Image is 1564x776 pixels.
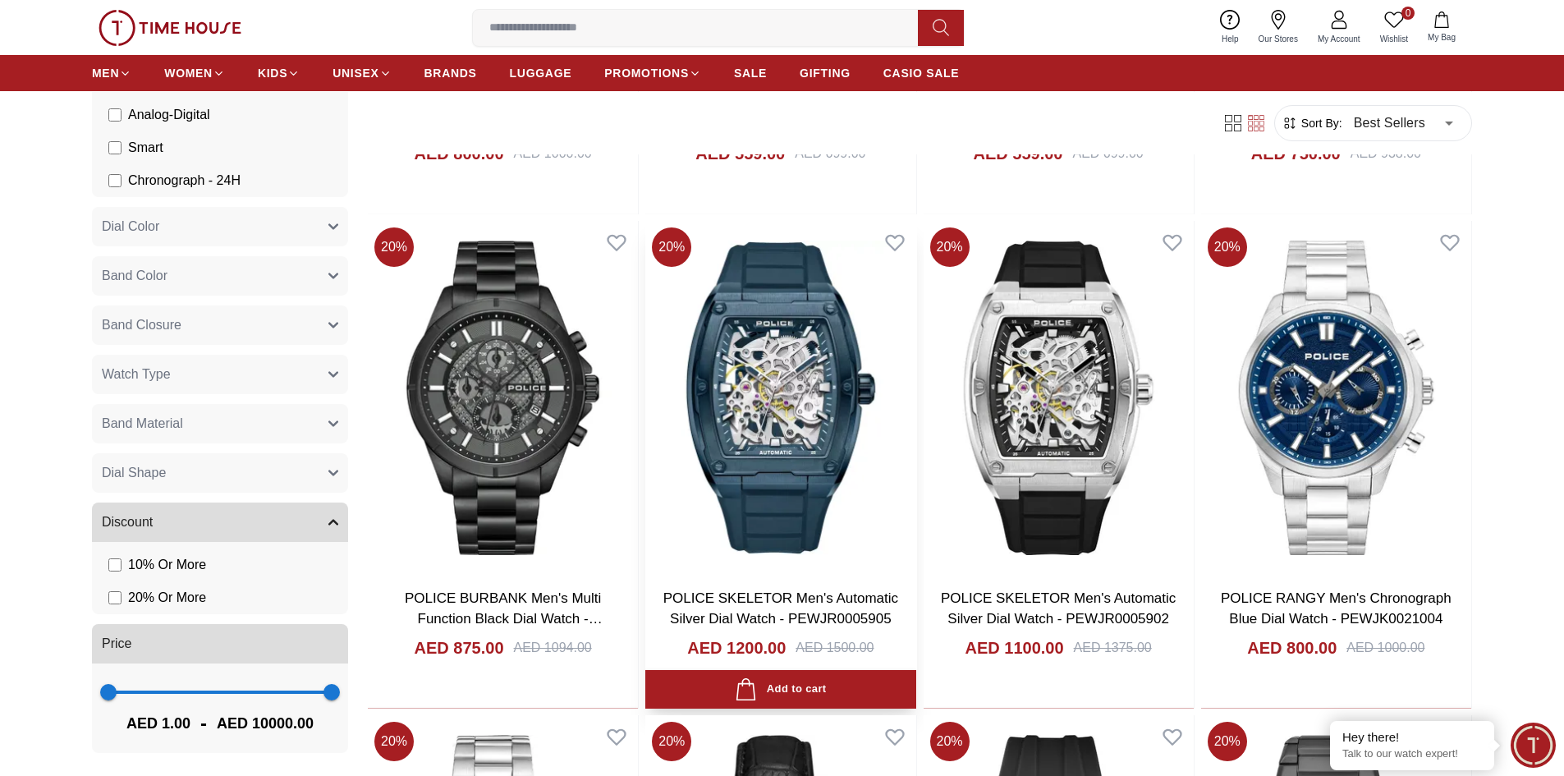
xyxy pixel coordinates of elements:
a: LUGGAGE [510,58,572,88]
button: Band Material [92,404,348,443]
div: Best Sellers [1342,100,1465,146]
div: Hey there! [1342,729,1482,746]
a: CASIO SALE [883,58,960,88]
div: Add to cart [735,678,826,700]
div: AED 1000.00 [1346,638,1424,658]
button: Discount [92,503,348,542]
a: POLICE RANGY Men's Chronograph Blue Dial Watch - PEWJK0021004 [1221,590,1452,627]
button: Band Color [92,256,348,296]
span: Band Color [102,266,167,286]
span: Dial Color [102,217,159,236]
a: Help [1212,7,1249,48]
span: 10 % Or More [128,555,206,575]
img: POLICE BURBANK Men's Multi Function Black Dial Watch - PEWGI0054004 [368,221,638,574]
span: Band Material [102,414,183,434]
span: BRANDS [424,65,477,81]
a: SALE [734,58,767,88]
span: MEN [92,65,119,81]
span: 20 % Or More [128,588,206,608]
a: 0Wishlist [1370,7,1418,48]
span: AED 1.00 [126,712,190,735]
span: PROMOTIONS [604,65,689,81]
a: MEN [92,58,131,88]
a: WOMEN [164,58,225,88]
img: ... [99,10,241,46]
div: Chat Widget [1511,723,1556,768]
button: Dial Shape [92,453,348,493]
img: POLICE SKELETOR Men's Automatic Silver Dial Watch - PEWJR0005902 [924,221,1194,574]
button: Sort By: [1282,115,1342,131]
input: 10% Or More [108,558,122,572]
span: 20 % [374,722,414,761]
h4: AED 800.00 [1247,636,1337,659]
button: Price [92,624,348,664]
span: UNISEX [333,65,378,81]
button: Add to cart [645,670,915,709]
img: POLICE SKELETOR Men's Automatic Silver Dial Watch - PEWJR0005905 [645,221,915,574]
span: 20 % [930,227,970,267]
span: Our Stores [1252,33,1305,45]
button: Band Closure [92,305,348,345]
h4: AED 1100.00 [965,636,1063,659]
input: Analog-Digital [108,108,122,122]
span: CASIO SALE [883,65,960,81]
span: 20 % [1208,227,1247,267]
a: GIFTING [800,58,851,88]
span: Help [1215,33,1245,45]
a: KIDS [258,58,300,88]
span: Sort By: [1298,115,1342,131]
span: Price [102,634,131,654]
span: LUGGAGE [510,65,572,81]
button: Watch Type [92,355,348,394]
span: Band Closure [102,315,181,335]
h4: AED 1200.00 [687,636,786,659]
span: 0 [1401,7,1415,20]
a: POLICE SKELETOR Men's Automatic Silver Dial Watch - PEWJR0005905 [663,590,898,627]
a: POLICE SKELETOR Men's Automatic Silver Dial Watch - PEWJR0005902 [941,590,1176,627]
span: Analog-Digital [128,105,210,125]
img: POLICE RANGY Men's Chronograph Blue Dial Watch - PEWJK0021004 [1201,221,1471,574]
span: 20 % [1208,722,1247,761]
span: SALE [734,65,767,81]
div: AED 1094.00 [514,638,592,658]
h4: AED 875.00 [415,636,504,659]
span: Smart [128,138,163,158]
a: POLICE BURBANK Men's Multi Function Black Dial Watch - PEWGI0054004 [405,590,603,648]
a: Our Stores [1249,7,1308,48]
a: UNISEX [333,58,391,88]
span: GIFTING [800,65,851,81]
span: Watch Type [102,365,171,384]
span: 20 % [374,227,414,267]
span: 20 % [652,227,691,267]
span: WOMEN [164,65,213,81]
span: My Bag [1421,31,1462,44]
span: Dial Shape [102,463,166,483]
div: AED 1500.00 [796,638,874,658]
button: Dial Color [92,207,348,246]
span: 20 % [652,722,691,761]
input: Smart [108,141,122,154]
span: KIDS [258,65,287,81]
p: Talk to our watch expert! [1342,747,1482,761]
input: 20% Or More [108,591,122,604]
span: Wishlist [1374,33,1415,45]
span: 20 % [930,722,970,761]
span: My Account [1311,33,1367,45]
span: Chronograph - 24H [128,171,241,191]
a: BRANDS [424,58,477,88]
span: AED 10000.00 [217,712,314,735]
button: My Bag [1418,8,1465,47]
input: Chronograph - 24H [108,174,122,187]
span: - [190,710,217,737]
span: Discount [102,512,153,532]
a: PROMOTIONS [604,58,701,88]
div: AED 1375.00 [1074,638,1152,658]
